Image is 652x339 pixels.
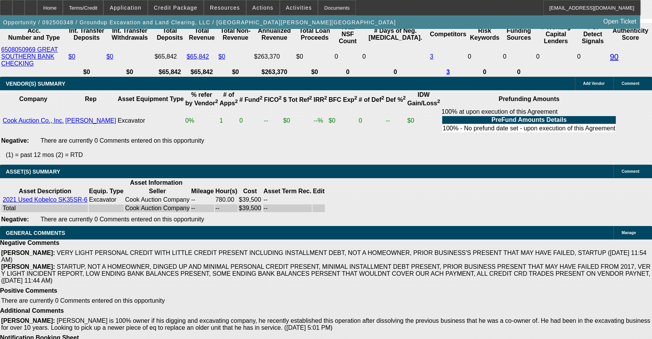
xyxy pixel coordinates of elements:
td: 1 [219,108,238,133]
td: 0 [358,108,385,133]
a: 3 [430,53,433,60]
b: Negative: [1,216,29,223]
th: 0 [334,68,361,76]
td: 0 [467,46,502,67]
span: GENERAL COMMENTS [6,230,65,236]
th: 0 [503,68,535,76]
span: Activities [286,5,312,11]
button: Activities [280,0,318,15]
div: $263,370 [254,53,294,60]
th: Int. Transfer Withdrawals [106,24,154,45]
span: VENDOR(S) SUMMARY [6,81,65,87]
th: Edit [312,187,325,195]
div: Total [3,205,88,212]
th: $65,842 [186,68,217,76]
td: 0 [503,46,535,67]
b: Company [19,96,47,102]
a: $0 [106,53,113,60]
b: # Fund [239,96,262,103]
td: 0 [239,108,263,133]
span: There are currently 0 Comments entered on this opportunity [41,137,204,144]
th: Total Deposits [154,24,186,45]
a: 90 [610,52,618,61]
a: 6508050969 GREAT SOUTHERN BANK CHECKING [1,46,58,67]
td: -- [263,204,312,212]
th: Annualized Revenue [253,24,295,45]
td: 0 [362,46,429,67]
sup: 2 [324,95,327,101]
b: $ Tot Ref [283,96,312,103]
sup: 2 [235,98,238,104]
th: Total Non-Revenue [218,24,253,45]
td: -- [264,108,282,133]
span: STARTUP, NOT A HOMEOWNER, DINGED UP AND MINIMAL PERSONAL CREDIT PRESENT, MINIMAL INSTALLMENT DEBT... [1,263,650,284]
span: Actions [252,5,274,11]
span: Manage [622,231,636,235]
th: Funding Sources [503,24,535,45]
span: 0 [536,53,540,60]
th: $263,370 [253,68,295,76]
a: 2021 Used Kobelco SK35SR-6 [3,196,88,203]
b: [PERSON_NAME]: [1,263,55,270]
b: [PERSON_NAME]: [1,317,55,324]
th: $65,842 [154,68,186,76]
a: Cook Auction Co., Inc. [3,117,64,124]
th: # Days of Neg. [MEDICAL_DATA]. [362,24,429,45]
span: [PERSON_NAME] is 100% owner if his digging and excavating company, he recently established this o... [1,317,650,331]
td: $0 [328,108,358,133]
a: [PERSON_NAME] [65,117,116,124]
b: BFC Exp [329,96,357,103]
sup: 2 [309,95,312,101]
td: Cook Auction Company [125,204,190,212]
sup: 2 [215,98,218,104]
td: $0 [407,108,441,133]
b: Asset Description [19,188,71,194]
td: -- [215,204,238,212]
b: Asset Information [130,179,182,186]
span: Add Vendor [583,81,605,86]
button: Resources [204,0,246,15]
a: 3 [446,69,450,75]
th: Asset Term Recommendation [263,187,312,195]
td: Excavator [117,108,184,133]
th: Sum of the Total NSF Count and Total Overdraft Fee Count from Ocrolus [334,24,361,45]
sup: 2 [403,95,405,101]
a: $0 [218,53,225,60]
span: Opportunity / 092500348 / Groundup Excavation and Land Clearing, LLC / [GEOGRAPHIC_DATA][PERSON_N... [3,19,396,25]
span: VERY LIGHT PERSONAL CREDIT WITH LITTLE CREDIT PRESENT INCLUDING INSTALLMENT DEBT, NOT A HOMEOWNER... [1,250,646,263]
button: Application [104,0,147,15]
td: -- [385,108,406,133]
b: IDW Gain/Loss [407,91,440,106]
b: # of Def [359,96,384,103]
td: 780.00 [215,196,238,204]
th: 0 [362,68,429,76]
b: PreFund Amounts Details [492,116,567,123]
td: --% [313,108,328,133]
b: % refer by Vendor [185,91,218,106]
sup: 2 [354,95,357,101]
th: Int. Transfer Deposits [68,24,105,45]
td: -- [191,204,214,212]
span: There are currently 0 Comments entered on this opportunity [41,216,204,223]
a: $65,842 [187,53,209,60]
b: Rep [85,96,96,102]
b: Hour(s) [215,188,237,194]
th: Competitors [429,24,466,45]
p: (1) = past 12 mos (2) = RTD [6,152,652,159]
b: [PERSON_NAME]: [1,250,55,256]
td: $39,500 [238,204,262,212]
sup: 2 [437,98,440,104]
b: FICO [264,96,282,103]
td: -- [191,196,214,204]
th: Total Revenue [186,24,217,45]
th: 0 [467,68,502,76]
b: # of Apps [220,91,238,106]
span: Credit Package [154,5,198,11]
td: 100% - No prefund date set - upon execution of this Agreement [442,125,615,132]
th: Risk Keywords [467,24,502,45]
th: Acc. Number and Type [1,24,67,45]
th: Authenticity Score [610,24,651,45]
b: Asset Equipment Type [118,96,184,102]
button: Credit Package [148,0,203,15]
td: Cook Auction Company [125,196,190,204]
